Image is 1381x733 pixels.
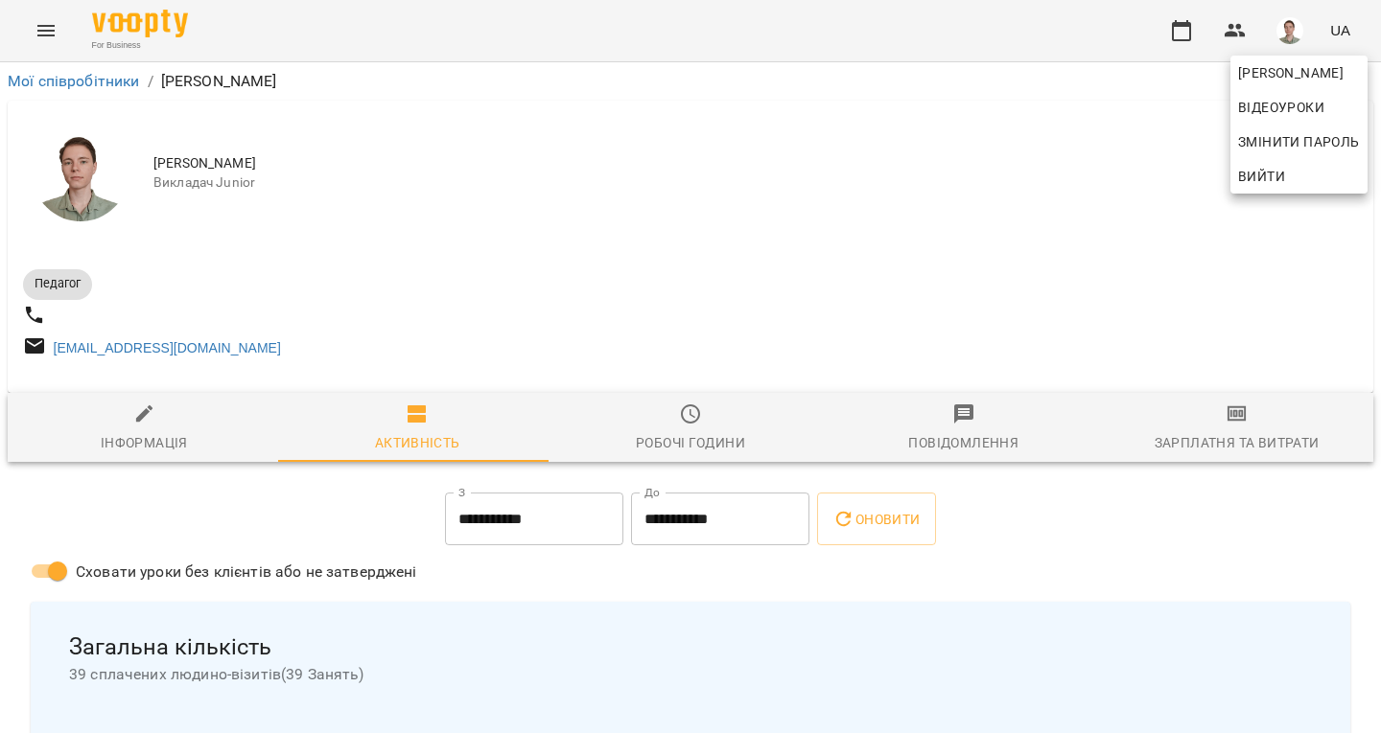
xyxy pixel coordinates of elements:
[1230,125,1368,159] a: Змінити пароль
[1238,165,1285,188] span: Вийти
[1230,159,1368,194] button: Вийти
[1238,96,1324,119] span: Відеоуроки
[1238,61,1360,84] span: [PERSON_NAME]
[1230,56,1368,90] a: [PERSON_NAME]
[1230,90,1332,125] a: Відеоуроки
[1238,130,1360,153] span: Змінити пароль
